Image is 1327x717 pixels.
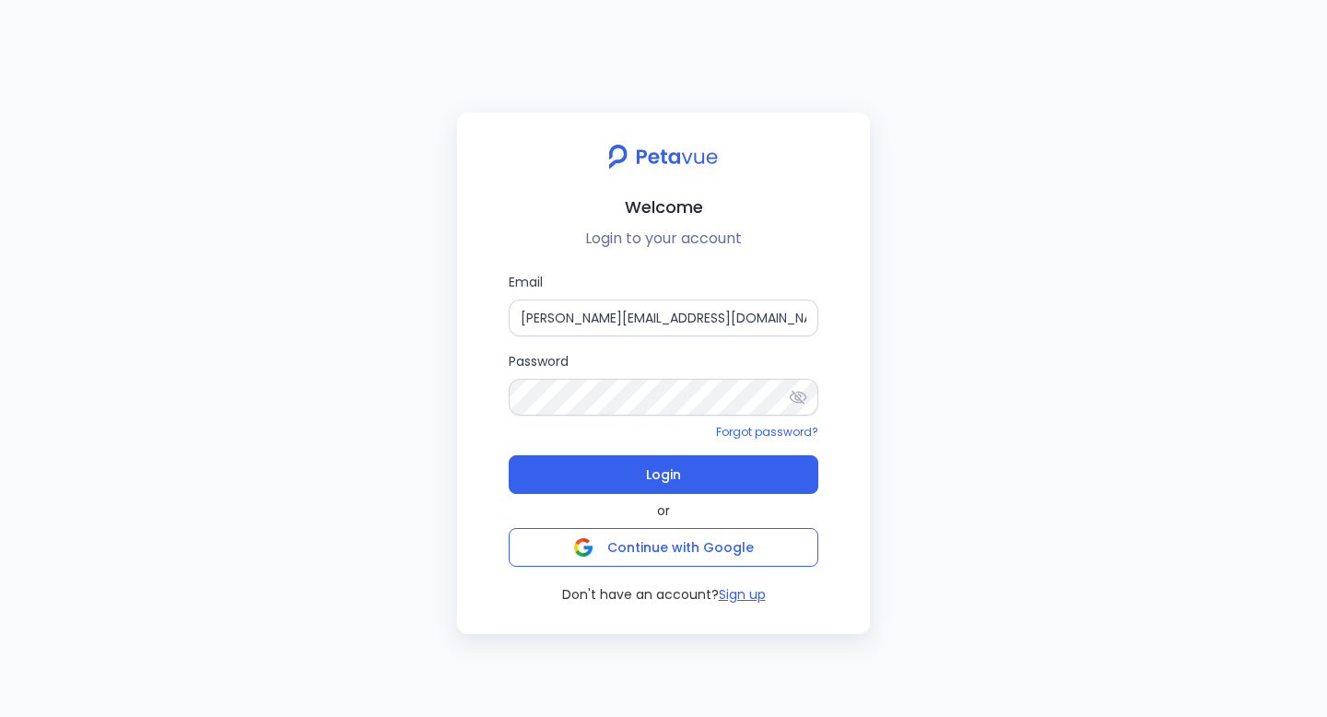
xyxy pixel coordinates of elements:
[509,272,818,336] label: Email
[472,194,855,220] h2: Welcome
[607,538,754,557] span: Continue with Google
[596,135,730,179] img: petavue logo
[509,528,818,567] button: Continue with Google
[472,228,855,250] p: Login to your account
[657,501,670,521] span: or
[509,351,818,416] label: Password
[509,455,818,494] button: Login
[509,300,818,336] input: Email
[509,379,818,416] input: Password
[562,585,719,605] span: Don't have an account?
[646,462,681,488] span: Login
[719,585,766,605] button: Sign up
[716,424,818,440] a: Forgot password?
